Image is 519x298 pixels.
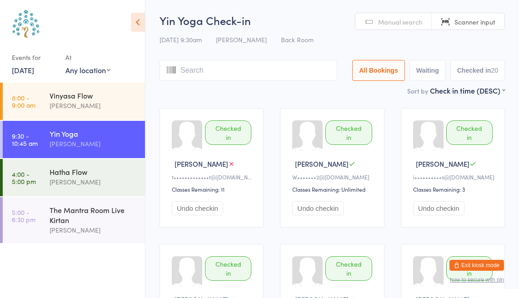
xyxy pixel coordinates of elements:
[3,197,145,243] a: 5:00 -6:30 pmThe Mantra Room Live Kirtan[PERSON_NAME]
[3,121,145,158] a: 9:30 -10:45 amYin Yoga[PERSON_NAME]
[50,139,137,149] div: [PERSON_NAME]
[65,50,110,65] div: At
[450,60,505,81] button: Checked in20
[50,205,137,225] div: The Mantra Room Live Kirtan
[160,13,505,28] h2: Yin Yoga Check-in
[12,94,35,109] time: 8:00 - 9:00 am
[295,159,349,169] span: [PERSON_NAME]
[12,65,34,75] a: [DATE]
[292,173,374,181] div: W•••••••2@[DOMAIN_NAME]
[413,201,464,215] button: Undo checkin
[160,35,202,44] span: [DATE] 9:30am
[160,60,337,81] input: Search
[407,86,428,95] label: Sort by
[50,167,137,177] div: Hatha Flow
[352,60,405,81] button: All Bookings
[413,185,495,193] div: Classes Remaining: 3
[3,83,145,120] a: 8:00 -9:00 amVinyasa Flow[PERSON_NAME]
[175,159,228,169] span: [PERSON_NAME]
[292,201,344,215] button: Undo checkin
[430,85,505,95] div: Check in time (DESC)
[292,185,374,193] div: Classes Remaining: Unlimited
[446,256,493,281] div: Checked in
[12,132,38,147] time: 9:30 - 10:45 am
[172,201,223,215] button: Undo checkin
[172,173,254,181] div: t•••••••••••••t@[DOMAIN_NAME]
[454,17,495,26] span: Scanner input
[216,35,267,44] span: [PERSON_NAME]
[449,260,504,271] button: Exit kiosk mode
[205,120,251,145] div: Checked in
[3,159,145,196] a: 4:00 -5:00 pmHatha Flow[PERSON_NAME]
[65,65,110,75] div: Any location
[50,129,137,139] div: Yin Yoga
[409,60,446,81] button: Waiting
[50,225,137,235] div: [PERSON_NAME]
[172,185,254,193] div: Classes Remaining: 11
[50,90,137,100] div: Vinyasa Flow
[205,256,251,281] div: Checked in
[325,256,372,281] div: Checked in
[378,17,422,26] span: Manual search
[413,173,495,181] div: i••••••••••s@[DOMAIN_NAME]
[416,159,469,169] span: [PERSON_NAME]
[450,277,504,283] button: how to secure with pin
[50,100,137,111] div: [PERSON_NAME]
[50,177,137,187] div: [PERSON_NAME]
[12,170,36,185] time: 4:00 - 5:00 pm
[491,67,498,74] div: 20
[325,120,372,145] div: Checked in
[12,50,56,65] div: Events for
[446,120,493,145] div: Checked in
[9,7,43,41] img: Australian School of Meditation & Yoga
[12,209,35,223] time: 5:00 - 6:30 pm
[281,35,314,44] span: Back Room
